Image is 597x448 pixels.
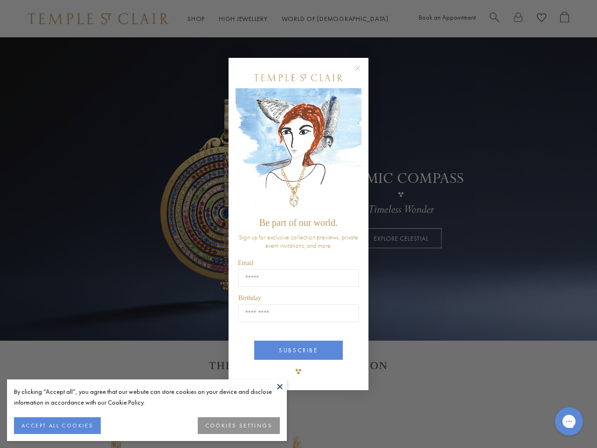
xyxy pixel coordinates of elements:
[236,88,361,213] img: c4a9eb12-d91a-4d4a-8ee0-386386f4f338.jpeg
[259,217,338,228] span: Be part of our world.
[238,259,253,266] span: Email
[238,294,261,301] span: Birthday
[198,417,280,434] button: COOKIES SETTINGS
[550,404,588,439] iframe: Gorgias live chat messenger
[254,74,343,81] img: Temple St. Clair
[238,269,359,287] input: Email
[356,67,368,79] button: Close dialog
[254,341,343,360] button: SUBSCRIBE
[14,417,101,434] button: ACCEPT ALL COOKIES
[289,362,308,381] img: TSC
[239,233,358,250] span: Sign up for exclusive collection previews, private event invitations, and more.
[14,386,280,408] div: By clicking “Accept all”, you agree that our website can store cookies on your device and disclos...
